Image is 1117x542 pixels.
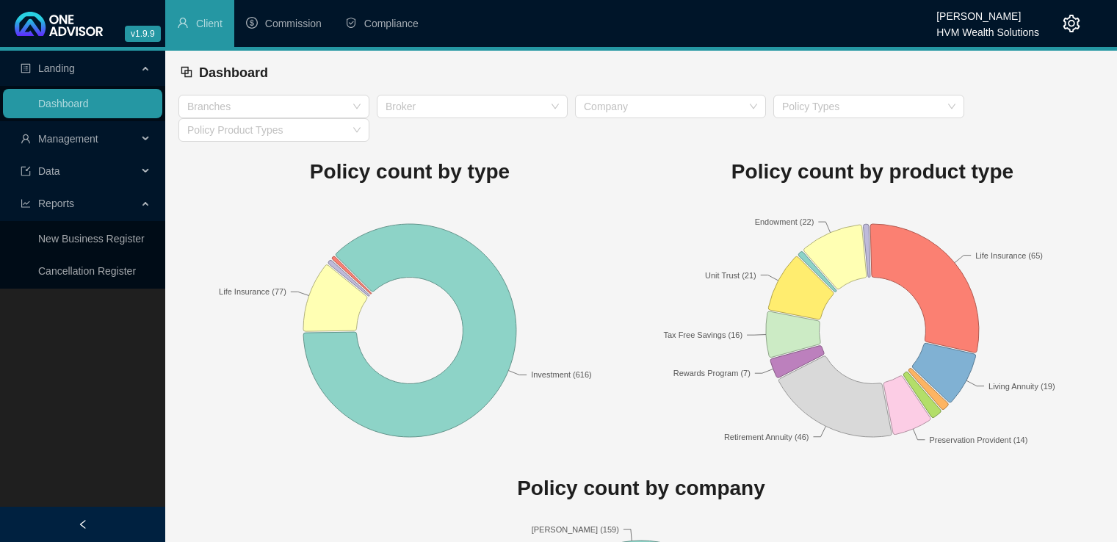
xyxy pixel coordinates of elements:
text: Life Insurance (77) [219,287,286,296]
span: Reports [38,198,74,209]
text: Living Annuity (19) [988,381,1055,390]
a: New Business Register [38,233,145,245]
h1: Policy count by type [178,156,641,188]
text: Tax Free Savings (16) [664,330,743,339]
span: v1.9.9 [125,26,161,42]
span: profile [21,63,31,73]
text: [PERSON_NAME] (159) [532,525,619,534]
text: Investment (616) [531,370,592,379]
span: left [78,519,88,530]
text: Preservation Provident (14) [930,435,1028,444]
span: Dashboard [199,65,268,80]
text: Unit Trust (21) [705,270,756,279]
div: [PERSON_NAME] [936,4,1039,20]
span: Data [38,165,60,177]
span: setting [1063,15,1080,32]
span: Client [196,18,223,29]
text: Retirement Annuity (46) [724,432,809,441]
h1: Policy count by product type [641,156,1104,188]
span: dollar [246,17,258,29]
span: line-chart [21,198,31,209]
span: Landing [38,62,75,74]
img: 2df55531c6924b55f21c4cf5d4484680-logo-light.svg [15,12,103,36]
span: Compliance [364,18,419,29]
span: user [21,134,31,144]
h1: Policy count by company [178,472,1104,505]
text: Endowment (22) [755,217,814,226]
span: Commission [265,18,322,29]
span: import [21,166,31,176]
span: Management [38,133,98,145]
a: Cancellation Register [38,265,136,277]
div: HVM Wealth Solutions [936,20,1039,36]
span: user [177,17,189,29]
span: block [180,65,193,79]
text: Life Insurance (65) [975,250,1043,259]
text: Rewards Program (7) [673,369,751,377]
a: Dashboard [38,98,89,109]
span: safety [345,17,357,29]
